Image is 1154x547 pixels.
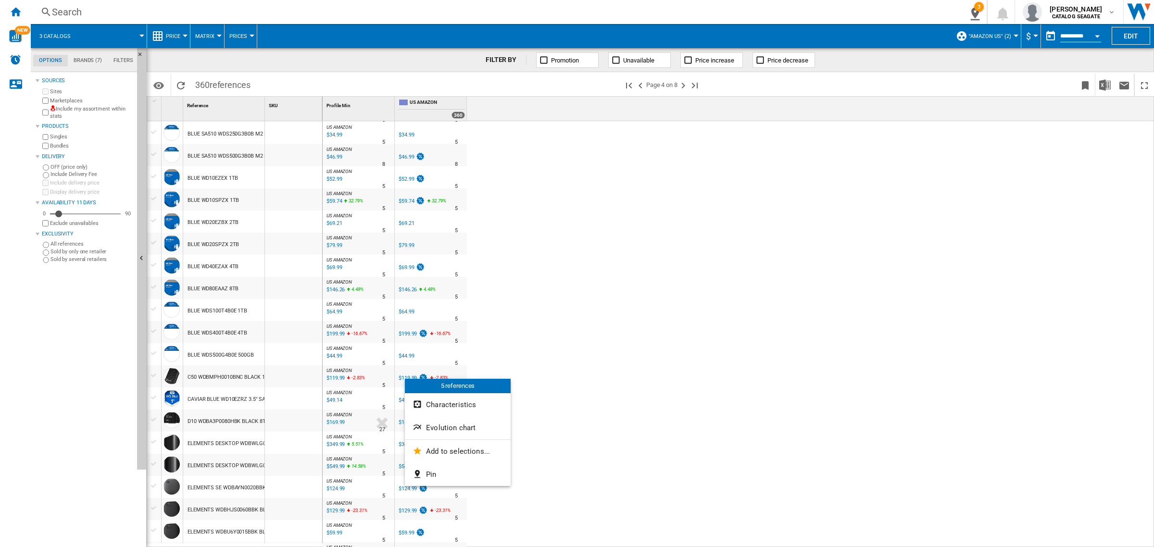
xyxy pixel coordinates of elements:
[405,379,511,393] div: 5 references
[426,447,490,456] span: Add to selections...
[405,393,511,416] button: Characteristics
[426,470,436,479] span: Pin
[405,463,511,486] button: Pin...
[405,416,511,439] button: Evolution chart
[426,400,476,409] span: Characteristics
[426,423,476,432] span: Evolution chart
[405,440,511,463] button: Add to selections...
